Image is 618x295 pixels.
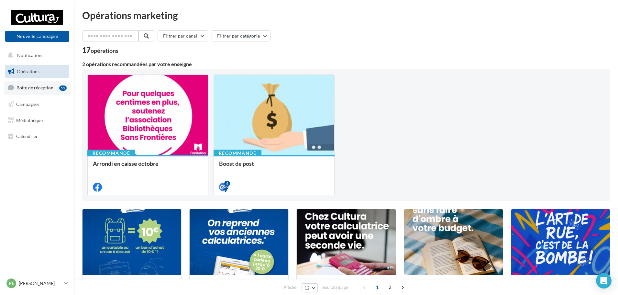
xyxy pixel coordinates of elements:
a: Opérations [4,65,71,78]
span: Afficher [283,284,298,290]
a: Boîte de réception52 [4,81,71,95]
span: Calendrier [16,133,38,139]
button: Filtrer par canal [158,30,208,41]
a: Campagnes [4,97,71,111]
div: 2 opérations recommandées par votre enseigne [82,62,610,67]
span: 12 [304,285,310,290]
a: Calendrier [4,130,71,143]
div: 17 [82,47,118,54]
div: 4 [224,181,230,187]
span: Boîte de réception [17,85,53,90]
span: Opérations [17,69,39,74]
div: Recommandé [87,150,135,157]
a: Médiathèque [4,114,71,127]
button: Notifications [4,49,68,62]
div: 52 [59,85,67,91]
span: résultats/page [321,284,348,290]
p: [PERSON_NAME] [19,280,62,287]
span: 2 [385,282,395,292]
button: Filtrer par catégorie [212,30,270,41]
button: Nouvelle campagne [5,31,69,42]
a: Pe [PERSON_NAME] [5,277,69,289]
div: Open Intercom Messenger [596,273,612,289]
div: opérations [91,48,118,53]
div: Boost de post [219,160,329,173]
button: 12 [302,283,318,292]
span: Médiathèque [16,117,43,123]
div: Opérations marketing [82,10,610,20]
span: Campagnes [16,101,39,107]
div: Arrondi en caisse octobre [93,160,203,173]
span: 1 [372,282,382,292]
span: Notifications [17,52,43,58]
div: Recommandé [214,150,261,157]
span: Pe [9,280,14,287]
